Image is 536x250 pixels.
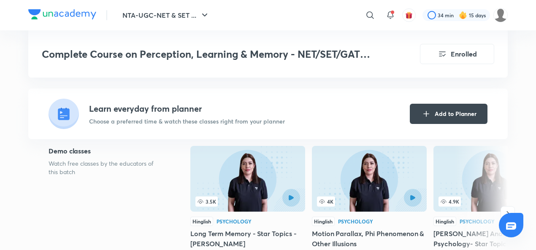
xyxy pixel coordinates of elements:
[49,146,163,156] h5: Demo classes
[28,9,96,19] img: Company Logo
[117,7,215,24] button: NTA-UGC-NET & SET ...
[433,217,456,226] div: Hinglish
[338,219,373,224] div: Psychology
[49,159,163,176] p: Watch free classes by the educators of this batch
[405,11,413,19] img: avatar
[89,117,285,126] p: Choose a preferred time & watch these classes right from your planner
[410,104,487,124] button: Add to Planner
[42,48,372,60] h3: Complete Course on Perception, Learning & Memory - NET/SET/GATE & Clinical
[89,102,285,115] h4: Learn everyday from planner
[439,196,461,207] span: 4.9K
[190,217,213,226] div: Hinglish
[195,196,218,207] span: 3.5K
[420,44,494,64] button: Enrolled
[312,217,335,226] div: Hinglish
[317,196,335,207] span: 4K
[28,9,96,22] a: Company Logo
[493,8,508,22] img: ranjini
[217,219,252,224] div: Psychology
[190,228,305,249] h5: Long Term Memory - Star Topics - [PERSON_NAME]
[459,11,467,19] img: streak
[312,228,427,249] h5: Motion Parallax, Phi Phenomenon & Other Illusions
[402,8,416,22] button: avatar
